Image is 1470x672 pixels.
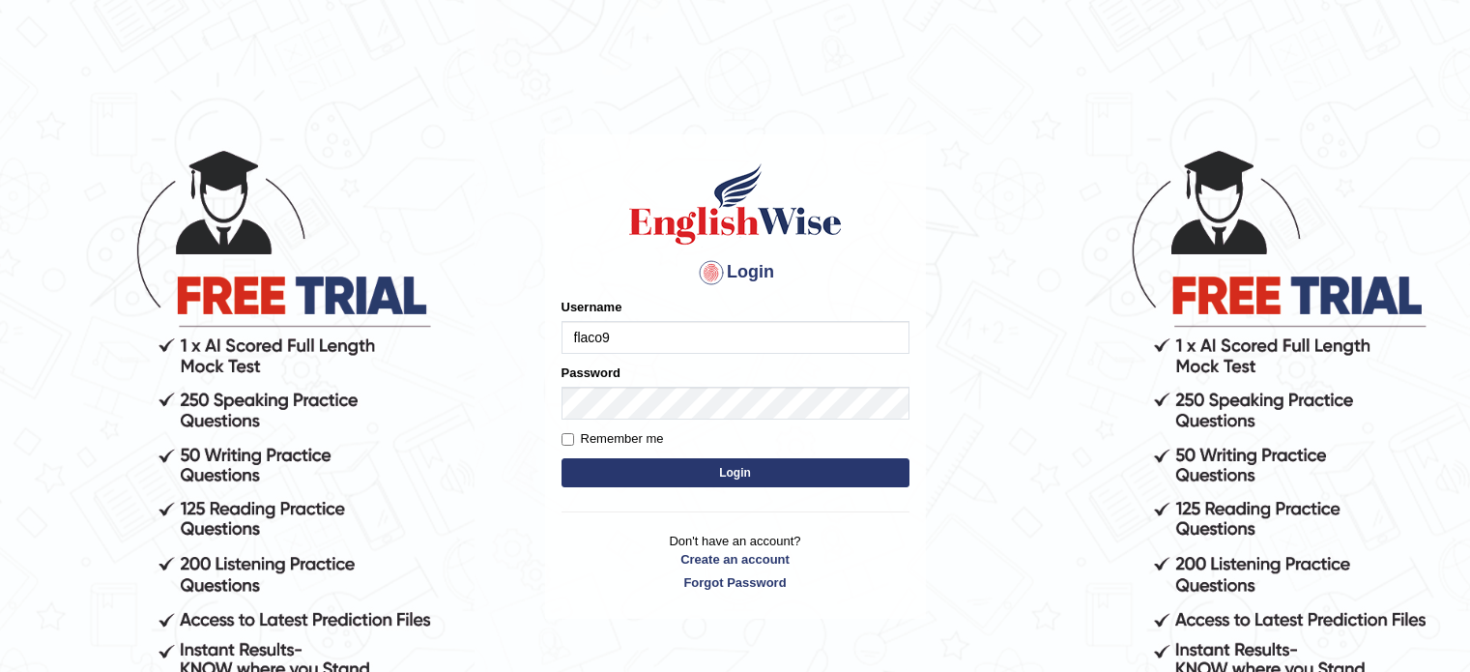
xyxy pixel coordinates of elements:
button: Login [562,458,909,487]
label: Remember me [562,429,664,449]
h4: Login [562,257,909,288]
p: Don't have an account? [562,532,909,592]
label: Password [562,364,620,382]
input: Remember me [562,433,574,446]
label: Username [562,298,622,316]
img: Logo of English Wise sign in for intelligent practice with AI [625,161,846,248]
a: Create an account [562,550,909,569]
a: Forgot Password [562,573,909,592]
